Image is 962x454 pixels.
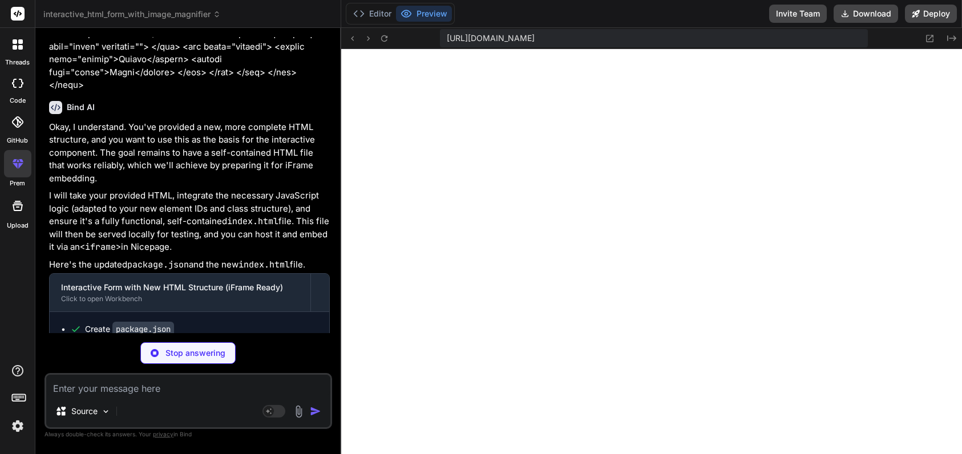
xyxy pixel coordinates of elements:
span: interactive_html_form_with_image_magnifier [43,9,221,20]
label: Upload [7,221,29,230]
label: prem [10,179,25,188]
img: Pick Models [101,407,111,416]
p: Source [71,406,98,417]
p: I will take your provided HTML, integrate the necessary JavaScript logic (adapted to your new ele... [49,189,330,254]
div: Create [85,323,174,335]
button: Editor [349,6,396,22]
span: privacy [153,431,173,437]
h6: Bind AI [67,102,95,113]
img: icon [310,406,321,417]
label: code [10,96,26,106]
p: Here's the updated and the new file. [49,258,330,271]
code: index.html [227,216,278,227]
img: settings [8,416,27,436]
code: package.json [112,322,174,337]
button: Preview [396,6,452,22]
code: <iframe> [80,241,121,253]
code: package.json [127,259,189,270]
label: threads [5,58,30,67]
img: attachment [292,405,305,418]
button: Download [834,5,898,23]
div: Click to open Workbench [61,294,299,303]
span: [URL][DOMAIN_NAME] [447,33,535,44]
p: Okay, I understand. You've provided a new, more complete HTML structure, and you want to use this... [49,121,330,185]
label: GitHub [7,136,28,145]
button: Interactive Form with New HTML Structure (iFrame Ready)Click to open Workbench [50,274,310,311]
button: Deploy [905,5,957,23]
div: Interactive Form with New HTML Structure (iFrame Ready) [61,282,299,293]
code: index.html [239,259,290,270]
p: Stop answering [165,347,225,359]
iframe: Preview [341,49,962,454]
button: Invite Team [769,5,827,23]
p: Always double-check its answers. Your in Bind [45,429,332,440]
